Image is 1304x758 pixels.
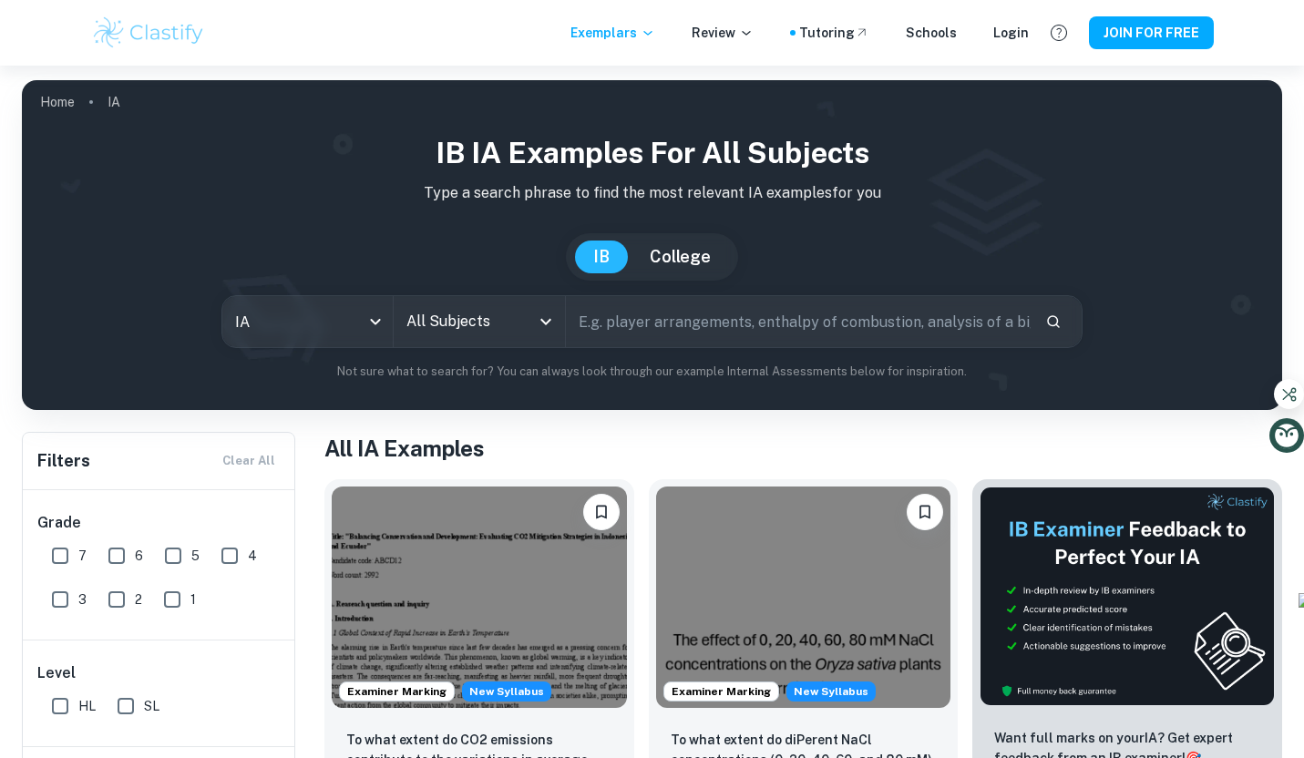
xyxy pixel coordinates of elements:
p: Not sure what to search for? You can always look through our example Internal Assessments below f... [36,363,1268,381]
img: ESS IA example thumbnail: To what extent do CO2 emissions contribu [332,487,627,708]
a: Tutoring [799,23,869,43]
img: Clastify logo [91,15,207,51]
button: College [631,241,729,273]
a: Login [993,23,1029,43]
button: Help and Feedback [1043,17,1074,48]
span: 2 [135,589,142,609]
img: Thumbnail [980,487,1275,706]
span: 3 [78,589,87,609]
h6: Filters [37,448,90,474]
h1: All IA Examples [324,432,1282,465]
span: HL [78,696,96,716]
button: Open [533,309,559,334]
span: SL [144,696,159,716]
span: 5 [191,546,200,566]
p: Type a search phrase to find the most relevant IA examples for you [36,182,1268,204]
span: New Syllabus [786,681,876,702]
input: E.g. player arrangements, enthalpy of combustion, analysis of a big city... [566,296,1031,347]
div: Starting from the May 2026 session, the ESS IA requirements have changed. We created this exempla... [462,681,551,702]
p: IA [108,92,120,112]
p: Review [692,23,754,43]
span: New Syllabus [462,681,551,702]
span: Examiner Marking [664,683,778,700]
button: Search [1038,306,1069,337]
h1: IB IA examples for all subjects [36,131,1268,175]
h6: Grade [37,512,282,534]
button: IB [575,241,628,273]
p: Exemplars [570,23,655,43]
span: 6 [135,546,143,566]
img: profile cover [22,80,1282,410]
img: ESS IA example thumbnail: To what extent do diPerent NaCl concentr [656,487,951,708]
span: 7 [78,546,87,566]
span: 4 [248,546,257,566]
div: IA [222,296,394,347]
div: Starting from the May 2026 session, the ESS IA requirements have changed. We created this exempla... [786,681,876,702]
h6: Level [37,662,282,684]
button: Please log in to bookmark exemplars [583,494,620,530]
span: 1 [190,589,196,609]
a: Schools [906,23,957,43]
a: Home [40,89,75,115]
span: Examiner Marking [340,683,454,700]
button: JOIN FOR FREE [1089,16,1214,49]
button: Please log in to bookmark exemplars [907,494,943,530]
